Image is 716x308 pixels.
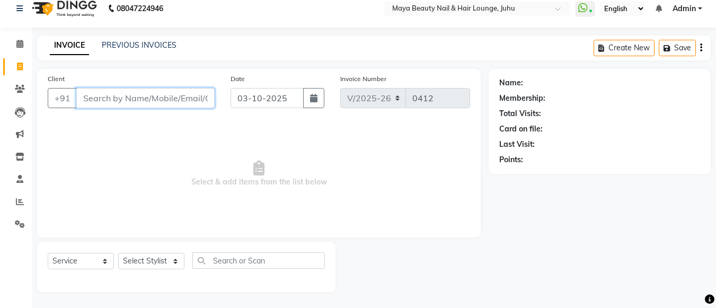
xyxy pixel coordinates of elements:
[48,88,77,108] button: +91
[231,74,245,84] label: Date
[50,36,89,55] a: INVOICE
[499,108,541,119] div: Total Visits:
[340,74,386,84] label: Invoice Number
[76,88,215,108] input: Search by Name/Mobile/Email/Code
[192,252,325,269] input: Search or Scan
[673,3,696,14] span: Admin
[499,154,523,165] div: Points:
[499,139,535,150] div: Last Visit:
[48,74,65,84] label: Client
[499,124,543,135] div: Card on file:
[48,121,470,227] span: Select & add items from the list below
[499,77,523,89] div: Name:
[102,40,176,50] a: PREVIOUS INVOICES
[594,40,655,56] button: Create New
[659,40,696,56] button: Save
[499,93,545,104] div: Membership:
